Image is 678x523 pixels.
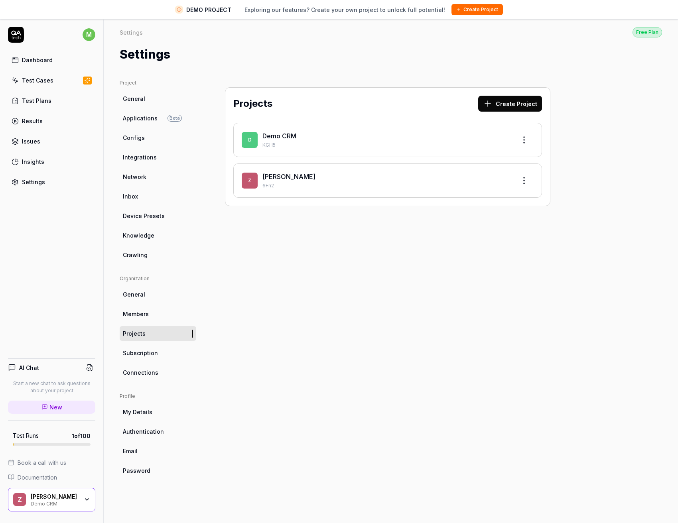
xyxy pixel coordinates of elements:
[8,458,95,467] a: Book a call with us
[19,364,39,372] h4: AI Chat
[186,6,231,14] span: DEMO PROJECT
[120,45,170,63] h1: Settings
[123,447,138,455] span: Email
[8,380,95,394] p: Start a new chat to ask questions about your project
[22,76,53,85] div: Test Cases
[8,488,95,512] button: Z[PERSON_NAME]Demo CRM
[120,275,196,282] div: Organization
[31,500,79,506] div: Demo CRM
[120,405,196,419] a: My Details
[31,493,79,500] div: Zell
[8,52,95,68] a: Dashboard
[242,132,258,148] span: D
[120,444,196,458] a: Email
[123,466,150,475] span: Password
[123,231,154,240] span: Knowledge
[22,117,43,125] div: Results
[120,424,196,439] a: Authentication
[451,4,503,15] button: Create Project
[120,28,143,36] div: Settings
[120,463,196,478] a: Password
[233,96,272,111] h2: Projects
[49,403,62,411] span: New
[262,142,510,149] p: KGH5
[123,427,164,436] span: Authentication
[22,178,45,186] div: Settings
[123,290,145,299] span: General
[120,169,196,184] a: Network
[123,153,157,161] span: Integrations
[123,94,145,103] span: General
[120,248,196,262] a: Crawling
[633,27,662,37] button: Free Plan
[262,182,510,189] p: 6Fn2
[120,150,196,165] a: Integrations
[120,130,196,145] a: Configs
[123,192,138,201] span: Inbox
[22,56,53,64] div: Dashboard
[123,310,149,318] span: Members
[478,96,542,112] button: Create Project
[168,115,182,122] span: Beta
[120,307,196,321] a: Members
[8,154,95,169] a: Insights
[13,493,26,506] span: Z
[83,28,95,41] span: m
[123,212,165,220] span: Device Presets
[123,134,145,142] span: Configs
[123,368,158,377] span: Connections
[120,228,196,243] a: Knowledge
[8,113,95,129] a: Results
[123,329,146,338] span: Projects
[123,114,158,122] span: Applications
[18,458,66,467] span: Book a call with us
[8,93,95,108] a: Test Plans
[242,173,258,189] span: Z
[8,174,95,190] a: Settings
[120,189,196,204] a: Inbox
[120,346,196,360] a: Subscription
[123,408,152,416] span: My Details
[120,79,196,87] div: Project
[262,173,315,181] a: [PERSON_NAME]
[120,111,196,126] a: ApplicationsBeta
[120,91,196,106] a: General
[18,473,57,482] span: Documentation
[123,349,158,357] span: Subscription
[120,365,196,380] a: Connections
[8,473,95,482] a: Documentation
[8,401,95,414] a: New
[123,173,146,181] span: Network
[8,73,95,88] a: Test Cases
[123,251,148,259] span: Crawling
[120,287,196,302] a: General
[22,157,44,166] div: Insights
[13,432,39,439] h5: Test Runs
[72,432,91,440] span: 1 of 100
[244,6,445,14] span: Exploring our features? Create your own project to unlock full potential!
[22,96,51,105] div: Test Plans
[120,326,196,341] a: Projects
[8,134,95,149] a: Issues
[83,27,95,43] button: m
[120,208,196,223] a: Device Presets
[22,137,40,145] div: Issues
[120,393,196,400] div: Profile
[262,132,296,140] a: Demo CRM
